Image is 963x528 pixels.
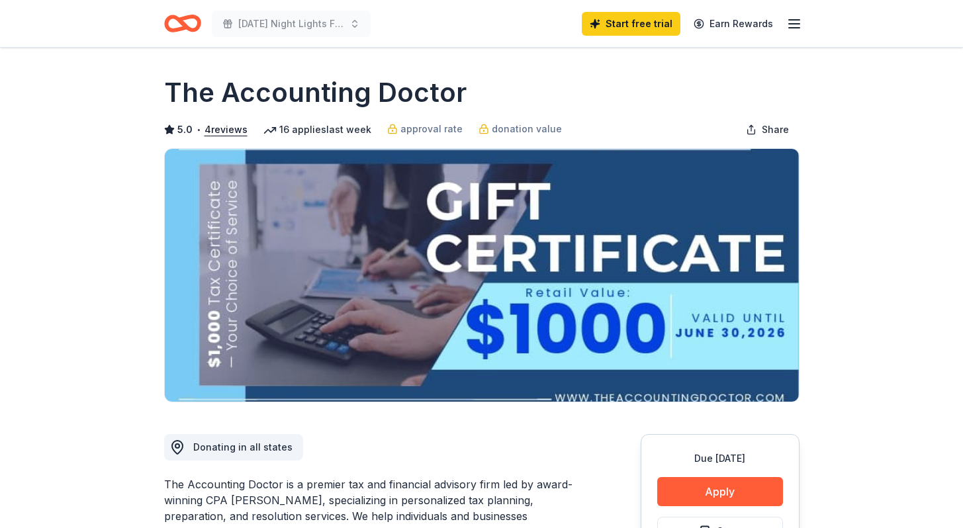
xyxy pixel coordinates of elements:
[657,451,783,466] div: Due [DATE]
[762,122,789,138] span: Share
[686,12,781,36] a: Earn Rewards
[400,121,463,137] span: approval rate
[238,16,344,32] span: [DATE] Night Lights Fundraiser Dinner & Tricky Tray
[196,124,201,135] span: •
[657,477,783,506] button: Apply
[164,74,467,111] h1: The Accounting Doctor
[263,122,371,138] div: 16 applies last week
[479,121,562,137] a: donation value
[387,121,463,137] a: approval rate
[212,11,371,37] button: [DATE] Night Lights Fundraiser Dinner & Tricky Tray
[165,149,799,402] img: Image for The Accounting Doctor
[735,116,800,143] button: Share
[164,8,201,39] a: Home
[582,12,680,36] a: Start free trial
[205,122,248,138] button: 4reviews
[177,122,193,138] span: 5.0
[492,121,562,137] span: donation value
[193,441,293,453] span: Donating in all states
